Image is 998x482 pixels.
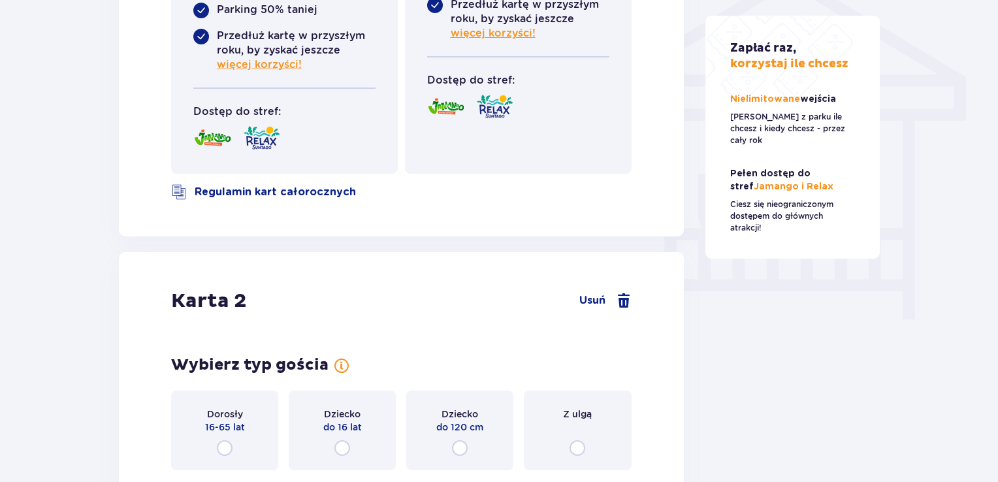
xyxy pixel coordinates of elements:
span: Dziecko [324,408,361,421]
span: do 16 lat [323,421,362,434]
a: Regulamin kart całorocznych [195,185,356,199]
button: Usuń [579,293,632,309]
img: roundedCheckBlue.4a3460b82ef5fd2642f707f390782c34.svg [193,29,209,44]
p: Nielimitowane [730,93,839,106]
span: Zapłać raz, [730,40,796,56]
p: Usuń [579,293,605,308]
span: Dziecko [442,408,478,421]
span: do 120 cm [436,421,483,434]
span: Parking 50% taniej [217,3,317,16]
p: Dostęp do stref: [427,73,515,88]
p: Dostęp do stref: [193,104,281,119]
span: 16-65 lat [205,421,245,434]
img: roundedCheckBlue.4a3460b82ef5fd2642f707f390782c34.svg [193,3,209,18]
span: Dorosły [207,408,243,421]
p: Wybierz typ gościa [171,355,329,375]
p: Przedłuż kartę w przyszłym roku, by zyskać jeszcze [217,29,376,72]
a: więcej korzyści! [451,26,536,40]
p: [PERSON_NAME] z parku ile chcesz i kiedy chcesz - przez cały rok [730,111,856,146]
span: wejścia [800,95,836,104]
a: więcej korzyści! [217,57,302,72]
span: Z ulgą [563,408,592,421]
p: Jamango i Relax [730,167,856,193]
span: Pełen dostęp do stref [730,169,811,191]
p: Karta 2 [171,289,246,313]
p: Ciesz się nieograniczonym dostępem do głównych atrakcji! [730,199,856,234]
p: korzystaj ile chcesz [730,40,848,72]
